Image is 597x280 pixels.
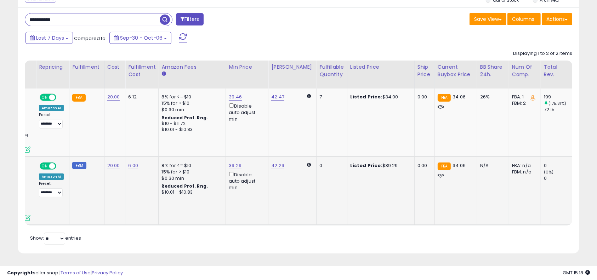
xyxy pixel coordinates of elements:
[61,269,91,276] a: Terms of Use
[544,162,573,169] div: 0
[350,94,409,100] div: $34.00
[512,100,535,107] div: FBM: 2
[470,13,506,25] button: Save View
[55,163,67,169] span: OFF
[229,162,241,169] a: 39.29
[40,163,49,169] span: ON
[161,63,223,71] div: Amazon Fees
[229,171,263,191] div: Disable auto adjust min
[128,162,138,169] a: 6.00
[438,63,474,78] div: Current Buybox Price
[563,269,590,276] span: 2025-10-14 15:18 GMT
[350,93,382,100] b: Listed Price:
[548,101,566,106] small: (175.81%)
[161,175,220,182] div: $0.30 min
[120,34,163,41] span: Sep-30 - Oct-06
[417,63,432,78] div: Ship Price
[39,105,64,111] div: Amazon AI
[161,121,220,127] div: $10 - $11.72
[128,63,155,78] div: Fulfillment Cost
[161,169,220,175] div: 15% for > $10
[161,189,220,195] div: $10.01 - $10.83
[7,270,123,276] div: seller snap | |
[544,107,573,113] div: 72.15
[161,127,220,133] div: $10.01 - $10.83
[542,13,572,25] button: Actions
[161,183,208,189] b: Reduced Prof. Rng.
[128,94,153,100] div: 6.12
[512,169,535,175] div: FBM: n/a
[507,13,541,25] button: Columns
[72,94,85,102] small: FBA
[480,162,504,169] div: N/A
[513,50,572,57] div: Displaying 1 to 2 of 2 items
[544,63,570,78] div: Total Rev.
[271,93,284,101] a: 42.47
[161,107,220,113] div: $0.30 min
[161,94,220,100] div: 8% for <= $10
[319,162,341,169] div: 0
[92,269,123,276] a: Privacy Policy
[350,162,409,169] div: $39.29
[72,63,101,71] div: Fulfillment
[512,63,538,78] div: Num of Comp.
[271,63,313,71] div: [PERSON_NAME]
[30,235,81,241] span: Show: entries
[107,93,120,101] a: 20.00
[109,32,171,44] button: Sep-30 - Oct-06
[319,63,344,78] div: Fulfillable Quantity
[271,162,284,169] a: 42.29
[229,93,242,101] a: 39.46
[544,94,573,100] div: 199
[39,173,64,180] div: Amazon AI
[107,63,123,71] div: Cost
[350,162,382,169] b: Listed Price:
[480,63,506,78] div: BB Share 24h.
[438,162,451,170] small: FBA
[350,63,411,71] div: Listed Price
[161,162,220,169] div: 8% for <= $10
[39,181,64,197] div: Preset:
[512,16,534,23] span: Columns
[161,71,166,77] small: Amazon Fees.
[319,94,341,100] div: 7
[480,94,504,100] div: 26%
[176,13,204,25] button: Filters
[107,162,120,169] a: 20.00
[161,100,220,107] div: 15% for > $10
[39,63,66,71] div: Repricing
[74,35,107,42] span: Compared to:
[512,162,535,169] div: FBA: n/a
[25,32,73,44] button: Last 7 Days
[72,162,86,169] small: FBM
[36,34,64,41] span: Last 7 Days
[7,269,33,276] strong: Copyright
[161,115,208,121] b: Reduced Prof. Rng.
[229,102,263,122] div: Disable auto adjust min
[55,95,67,101] span: OFF
[453,162,466,169] span: 34.06
[417,94,429,100] div: 0.00
[512,94,535,100] div: FBA: 1
[453,93,466,100] span: 34.06
[417,162,429,169] div: 0.00
[544,175,573,182] div: 0
[40,95,49,101] span: ON
[544,169,554,175] small: (0%)
[39,113,64,128] div: Preset:
[438,94,451,102] small: FBA
[229,63,265,71] div: Min Price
